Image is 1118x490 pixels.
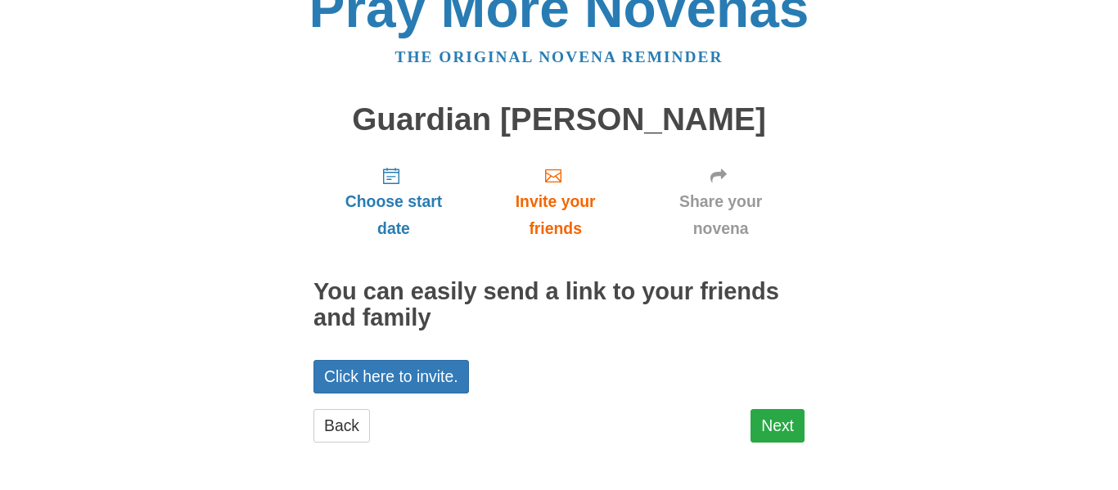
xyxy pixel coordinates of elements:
span: Invite your friends [490,188,620,242]
h1: Guardian [PERSON_NAME] [313,102,805,137]
a: The original novena reminder [395,48,724,65]
a: Back [313,409,370,443]
h2: You can easily send a link to your friends and family [313,279,805,331]
a: Share your novena [637,153,805,250]
a: Next [751,409,805,443]
span: Choose start date [330,188,458,242]
a: Click here to invite. [313,360,469,393]
a: Choose start date [313,153,474,250]
span: Share your novena [653,188,788,242]
a: Invite your friends [474,153,637,250]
